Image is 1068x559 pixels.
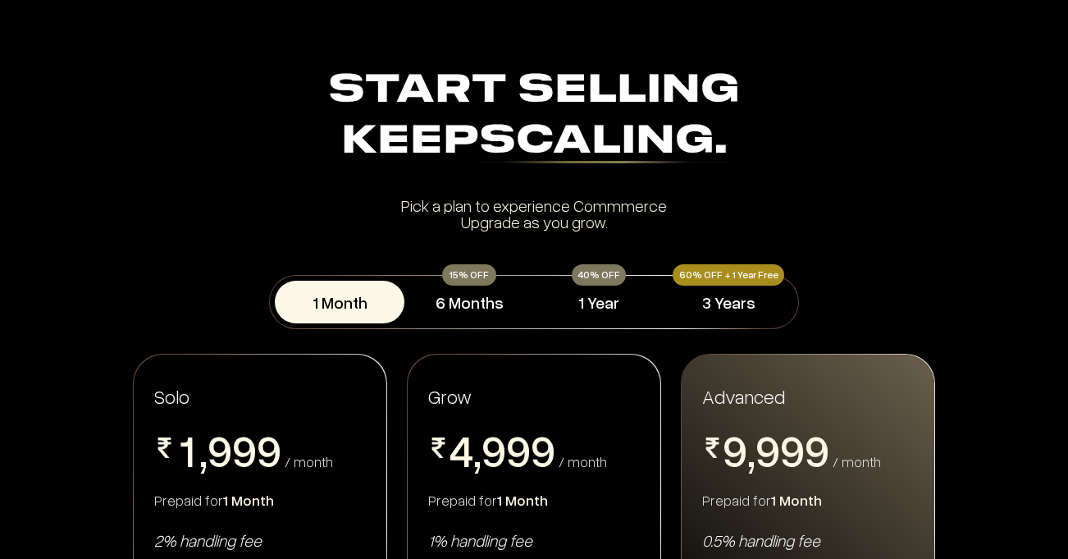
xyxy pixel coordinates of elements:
span: 1 Month [223,491,274,509]
button: 1 Month [275,281,404,323]
span: 9 [506,428,531,472]
span: Solo [154,384,189,408]
span: , [199,428,208,477]
span: 9 [780,428,805,472]
div: Keep [76,117,992,167]
button: 3 Years [664,281,793,323]
div: / month [833,454,881,469]
span: 9 [805,428,829,472]
span: 9 [257,428,281,472]
span: 9 [755,428,780,472]
button: 1 Year [534,281,664,323]
div: 15% OFF [442,264,496,286]
div: 1% handling fee [428,529,640,551]
button: 6 Months [404,281,534,323]
span: , [473,428,482,477]
span: 9 [531,428,555,472]
div: 60% OFF + 1 Year Free [673,264,784,286]
span: Advanced [702,383,785,409]
img: pricing-rupee [702,438,723,458]
span: , [747,428,755,477]
div: Prepaid for [428,490,640,510]
div: / month [285,454,333,469]
div: Prepaid for [154,490,366,510]
span: 9 [482,428,506,472]
span: 9 [208,428,232,472]
span: 4 [449,428,473,472]
img: pricing-rupee [428,438,449,458]
div: / month [559,454,607,469]
span: 9 [232,428,257,472]
span: 1 Month [497,491,548,509]
div: Start Selling [76,66,992,167]
div: 0.5% handling fee [702,529,914,551]
div: 2% handling fee [154,529,366,551]
img: pricing-rupee [154,438,175,458]
span: 1 Month [771,491,822,509]
span: Grow [428,384,472,408]
div: Pick a plan to experience Commmerce Upgrade as you grow. [76,197,992,230]
div: Prepaid for [702,490,914,510]
span: 5 [449,472,473,516]
div: 40% OFF [572,264,626,286]
span: 2 [175,472,199,516]
div: Scaling. [479,122,728,163]
span: 9 [723,428,747,472]
span: 1 [175,428,199,472]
